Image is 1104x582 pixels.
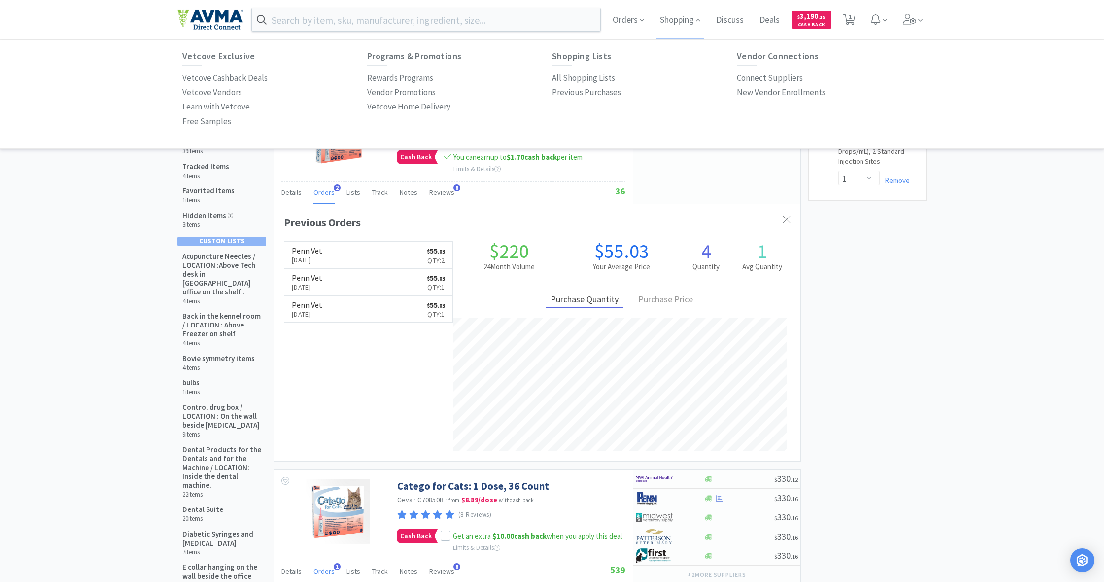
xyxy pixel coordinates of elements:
[458,510,492,520] p: (8 Reviews)
[818,14,826,20] span: . 15
[182,211,233,220] h5: Hidden Items
[292,274,322,282] h6: Penn Vet
[182,445,262,490] h5: Dental Products for the Dentals and for the Machine / LOCATION: Inside the dental machine.
[182,491,262,499] h6: 22 items
[445,495,447,504] span: ·
[292,247,322,255] h6: Penn Vet
[182,196,235,204] h6: 1 items
[427,300,445,310] span: 55
[774,476,777,483] span: $
[774,550,798,561] span: 330
[292,301,322,309] h6: Penn Vet
[414,495,416,504] span: ·
[182,162,229,171] h5: Tracked Items
[774,534,777,541] span: $
[636,529,673,544] img: f5e969b455434c6296c6d81ef179fa71_3.png
[182,530,262,547] h5: Diabetic Syringes and [MEDICAL_DATA]
[182,548,262,556] h6: 7 items
[372,188,388,197] span: Track
[367,51,552,61] h6: Programs & Promotions
[552,51,737,61] h6: Shopping Lists
[438,302,445,309] span: . 03
[565,261,678,273] h2: Your Average Price
[281,188,302,197] span: Details
[182,505,223,514] h5: Dental Suite
[427,275,430,282] span: $
[346,567,360,576] span: Lists
[182,147,229,155] h6: 39 items
[737,71,803,85] a: Connect Suppliers
[636,472,673,486] img: f6b2451649754179b5b4e0c70c3f7cb0_2.png
[797,11,826,21] span: 3,190
[292,309,322,320] p: [DATE]
[182,115,231,128] p: Free Samples
[797,14,800,20] span: $
[177,237,266,246] div: Custom Lists
[182,252,262,296] h5: Acupuncture Needles / LOCATION :Above Tech desk in [GEOGRAPHIC_DATA] office on the shelf .
[712,16,748,25] a: Discuss
[453,261,565,273] h2: 24 Month Volume
[182,71,268,85] a: Vetcove Cashback Deals
[552,71,615,85] a: All Shopping Lists
[182,86,242,99] p: Vetcove Vendors
[453,531,622,541] span: Get an extra when you apply this deal
[252,8,600,31] input: Search by item, sku, manufacturer, ingredient, size...
[552,85,621,100] a: Previous Purchases
[791,534,798,541] span: . 16
[791,514,798,522] span: . 16
[565,241,678,261] h1: $55.03
[182,172,229,180] h6: 4 items
[453,152,583,162] span: You can earn up to per item
[546,292,623,308] div: Purchase Quantity
[182,378,200,387] h5: bulbs
[453,165,501,173] span: Limits & Details
[292,282,322,292] p: [DATE]
[756,16,784,25] a: Deals
[774,495,777,503] span: $
[284,269,452,296] a: Penn Vet[DATE]$55.03Qty:1
[313,188,335,197] span: Orders
[427,273,445,283] span: 55
[880,176,910,185] a: Remove
[182,364,255,372] h6: 4 items
[453,184,460,191] span: 8
[182,100,250,113] p: Learn with Vetcove
[427,248,430,255] span: $
[737,51,922,61] h6: Vendor Connections
[182,354,255,363] h5: Bovie symmetry items
[427,255,445,266] p: Qty: 2
[499,497,534,504] span: with cash back
[734,261,791,273] h2: Avg Quantity
[334,563,341,570] span: 1
[400,188,417,197] span: Notes
[182,85,242,100] a: Vetcove Vendors
[182,312,262,338] h5: Back in the kennel room / LOCATION : Above Freezer on shelf
[182,114,231,129] a: Free Samples
[797,22,826,29] span: Cash Back
[292,255,322,265] p: [DATE]
[448,497,459,504] span: from
[427,246,445,255] span: 55
[791,495,798,503] span: . 16
[367,85,436,100] a: Vendor Promotions
[334,184,341,191] span: 2
[791,476,798,483] span: . 12
[182,297,262,305] h6: 4 items
[453,563,460,570] span: 8
[605,185,625,197] span: 36
[346,188,360,197] span: Lists
[367,100,450,113] p: Vetcove Home Delivery
[429,567,454,576] span: Reviews
[839,17,860,26] a: 1
[398,151,434,163] span: Cash Back
[182,221,233,229] h6: 3 items
[177,9,243,30] img: e4e33dab9f054f5782a47901c742baa9_102.png
[429,188,454,197] span: Reviews
[636,510,673,525] img: 4dd14cff54a648ac9e977f0c5da9bc2e_5.png
[398,530,434,542] span: Cash Back
[182,186,235,195] h5: Favorited Items
[284,296,452,323] a: Penn Vet[DATE]$55.03Qty:1
[182,100,250,114] a: Learn with Vetcove
[507,152,524,162] span: $1.70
